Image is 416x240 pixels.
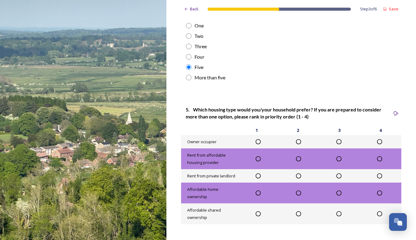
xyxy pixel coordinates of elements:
span: 4 [379,127,382,134]
span: Affordable shared ownership [187,207,221,220]
span: Back [190,6,199,12]
span: Rent from private landlord [187,173,235,179]
div: More than five [195,74,225,81]
span: 2 [297,127,299,134]
div: Three [195,43,207,50]
span: Rent from affordable housing provider [187,152,226,165]
span: Owner occupier [187,139,217,144]
span: Step 3 of 6 [360,6,377,12]
div: Four [195,53,204,60]
button: Open Chat [389,213,407,231]
div: Five [195,64,203,71]
strong: Save [389,6,398,12]
strong: 5. Which housing type would you/your household prefer? If you are prepared to consider more than ... [186,107,382,119]
div: Two [195,32,203,40]
span: 1 [255,127,258,134]
div: One [195,22,204,29]
span: 3 [338,127,340,134]
span: Affordable home ownership [187,187,218,199]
